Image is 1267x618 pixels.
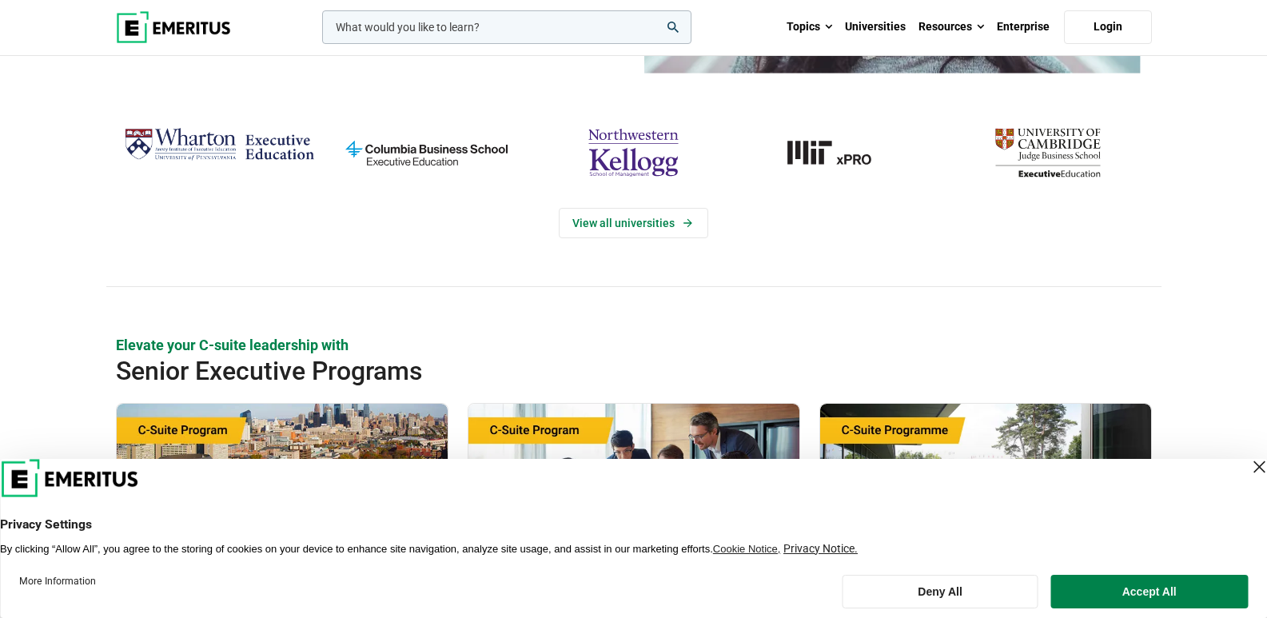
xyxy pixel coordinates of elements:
img: Chief Strategy Officer (CSO) Programme | Online Leadership Course [820,404,1151,564]
p: Elevate your C-suite leadership with [116,335,1152,355]
img: Global C-Suite Program | Online Leadership Course [117,404,448,564]
img: columbia-business-school [331,122,522,184]
img: cambridge-judge-business-school [952,122,1143,184]
img: Chief Financial Officer Program | Online Finance Course [468,404,799,564]
a: View Universities [559,208,708,238]
a: Login [1064,10,1152,44]
img: Wharton Executive Education [124,122,315,169]
h2: Senior Executive Programs [116,355,1048,387]
img: MIT xPRO [745,122,936,184]
img: northwestern-kellogg [538,122,729,184]
a: MIT-xPRO [745,122,936,184]
input: woocommerce-product-search-field-0 [322,10,691,44]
